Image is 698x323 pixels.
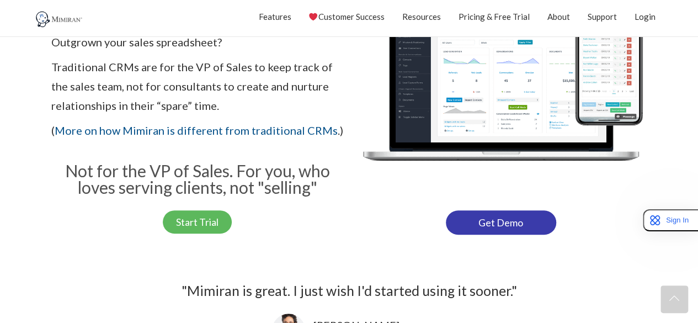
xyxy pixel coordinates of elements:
[35,11,84,28] img: Mimiran CRM
[446,210,556,235] a: Get Demo
[402,3,441,30] a: Resources
[51,33,344,52] p: Outgrown your sales spreadsheet?
[163,210,232,234] a: Start Trial
[308,3,384,30] a: Customer Success
[258,3,291,30] a: Features
[588,3,617,30] a: Support
[51,57,344,115] p: Traditional CRMs are for the VP of Sales to keep track of the sales team, not for consultants to ...
[35,279,664,303] div: "Mimiran is great. I just wish I'd started using it sooner."
[459,3,530,30] a: Pricing & Free Trial
[55,124,338,137] a: More on how Mimiran is different from traditional CRMs
[309,13,317,21] img: ❤️
[51,124,343,137] span: ( .)
[635,3,656,30] a: Login
[547,3,570,30] a: About
[176,217,219,227] span: Start Trial
[51,162,344,195] h3: Not for the VP of Sales. For you, who loves serving clients, not "selling"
